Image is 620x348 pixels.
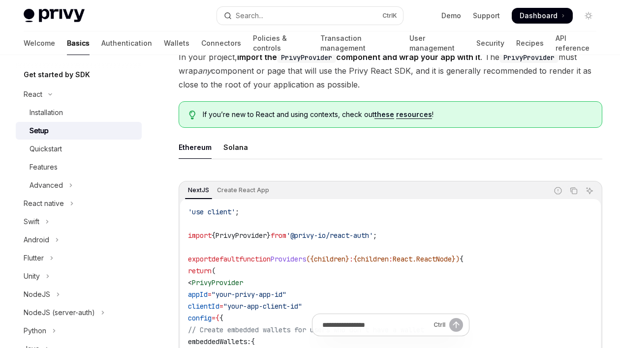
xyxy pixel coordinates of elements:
div: Installation [30,107,63,118]
a: Dashboard [512,8,573,24]
a: Connectors [201,31,241,55]
span: import [188,231,212,240]
a: Quickstart [16,140,142,158]
span: : [349,255,353,263]
span: In your project, . The must wrap component or page that will use the Privy React SDK, and it is g... [179,50,602,91]
span: : [389,255,393,263]
div: NodeJS (server-auth) [24,307,95,319]
span: = [208,290,212,299]
a: Policies & controls [253,31,309,55]
span: Ctrl K [382,12,397,20]
div: React [24,88,42,100]
span: children [314,255,345,263]
span: PrivyProvider [216,231,267,240]
button: Toggle React section [16,86,142,103]
button: Ask AI [583,184,596,197]
button: Copy the contents from the code block [567,184,580,197]
div: Swift [24,216,39,228]
div: NextJS [185,184,212,196]
a: Features [16,158,142,176]
a: Security [476,31,504,55]
h5: Get started by SDK [24,69,90,81]
a: Welcome [24,31,55,55]
a: Recipes [516,31,544,55]
a: Basics [67,31,90,55]
input: Ask a question... [322,314,430,336]
span: ({ [306,255,314,263]
span: export [188,255,212,263]
div: Android [24,234,49,246]
span: appId [188,290,208,299]
div: Quickstart [30,143,62,155]
span: . [412,255,416,263]
span: clientId [188,302,219,311]
button: Toggle NodeJS section [16,286,142,303]
a: Support [473,11,500,21]
div: Solana [223,136,248,159]
button: Toggle NodeJS (server-auth) section [16,304,142,321]
span: } [345,255,349,263]
span: "your-app-client-id" [223,302,302,311]
span: { [353,255,357,263]
span: { [212,231,216,240]
button: Toggle dark mode [581,8,596,24]
button: Toggle Advanced section [16,176,142,194]
code: PrivyProvider [499,52,558,63]
div: Ethereum [179,136,212,159]
span: 'use client' [188,207,235,216]
span: ( [212,266,216,275]
button: Toggle Unity section [16,267,142,285]
span: ReactNode [416,255,452,263]
div: Search... [236,10,263,22]
button: Toggle React native section [16,195,142,212]
a: Setup [16,122,142,140]
span: { [460,255,464,263]
span: children [357,255,389,263]
strong: import the component and wrap your app with it [237,52,480,62]
button: Open search [217,7,403,25]
svg: Tip [189,111,196,119]
span: return [188,266,212,275]
span: ; [235,207,239,216]
span: from [271,231,286,240]
span: Dashboard [520,11,558,21]
div: Advanced [30,179,63,191]
span: = [219,302,223,311]
a: Wallets [164,31,189,55]
img: light logo [24,9,85,23]
button: Toggle Swift section [16,213,142,231]
button: Toggle Android section [16,231,142,249]
div: Setup [30,125,49,137]
span: ; [373,231,377,240]
div: NodeJS [24,289,50,300]
a: these [374,110,394,119]
span: If you’re new to React and using contexts, check out ! [203,110,592,119]
span: '@privy-io/react-auth' [286,231,373,240]
a: Authentication [101,31,152,55]
span: < [188,278,192,287]
button: Report incorrect code [552,184,564,197]
span: React [393,255,412,263]
a: Transaction management [320,31,398,55]
span: default [212,255,239,263]
span: } [267,231,271,240]
div: Flutter [24,252,44,264]
span: "your-privy-app-id" [212,290,286,299]
button: Send message [449,318,463,332]
em: any [198,66,211,76]
span: Providers [271,255,306,263]
code: PrivyProvider [277,52,336,63]
a: resources [396,110,432,119]
a: User management [409,31,465,55]
a: API reference [556,31,596,55]
span: }) [452,255,460,263]
a: Installation [16,104,142,121]
div: Features [30,161,58,173]
div: Python [24,325,46,337]
div: React native [24,198,64,209]
button: Toggle Flutter section [16,249,142,267]
span: PrivyProvider [192,278,243,287]
span: function [239,255,271,263]
div: Unity [24,270,40,282]
button: Toggle Python section [16,322,142,340]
